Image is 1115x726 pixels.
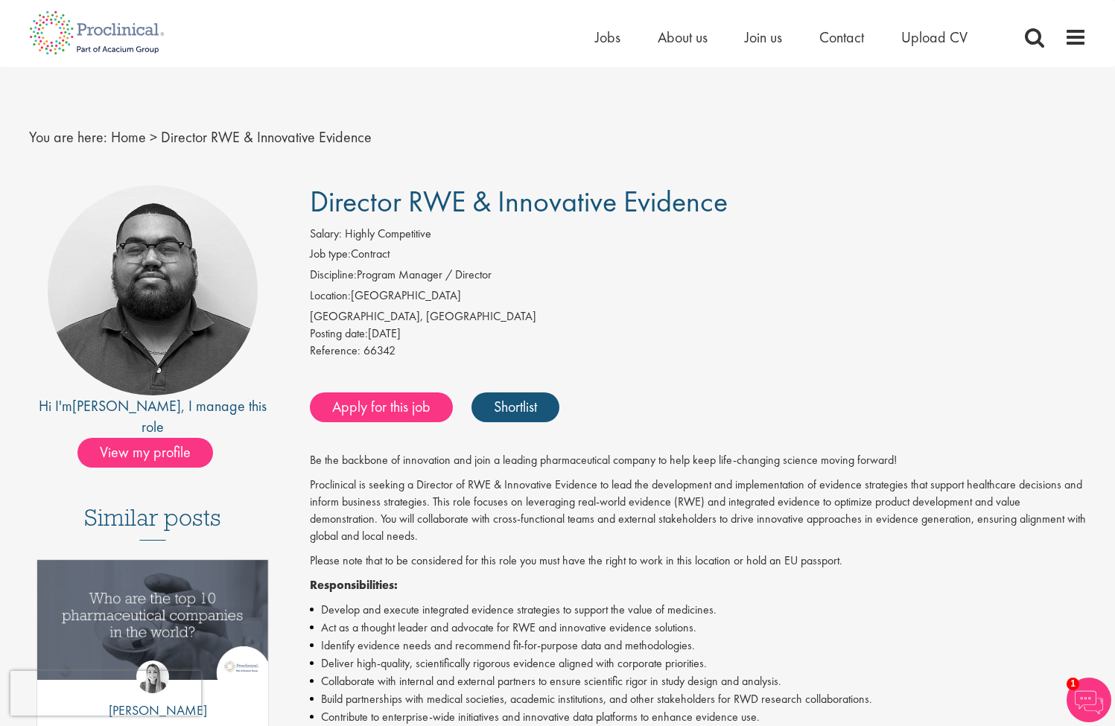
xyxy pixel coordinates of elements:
[77,441,228,460] a: View my profile
[310,267,1087,287] li: Program Manager / Director
[310,577,398,593] strong: Responsibilities:
[1067,678,1111,722] img: Chatbot
[310,601,1087,619] li: Develop and execute integrated evidence strategies to support the value of medicines.
[310,267,357,284] label: Discipline:
[310,308,1087,325] div: [GEOGRAPHIC_DATA], [GEOGRAPHIC_DATA]
[345,226,431,241] span: Highly Competitive
[150,127,157,147] span: >
[136,660,169,693] img: Hannah Burke
[310,690,1087,708] li: Build partnerships with medical societies, academic institutions, and other stakeholders for RWD ...
[363,343,396,358] span: 66342
[310,553,1087,570] p: Please note that to be considered for this role you must have the right to work in this location ...
[310,672,1087,690] li: Collaborate with internal and external partners to ensure scientific rigor in study design and an...
[310,287,1087,308] li: [GEOGRAPHIC_DATA]
[48,185,258,395] img: imeage of recruiter Ashley Bennett
[29,127,107,147] span: You are here:
[1067,678,1079,690] span: 1
[310,325,1087,343] div: [DATE]
[310,182,728,220] span: Director RWE & Innovative Evidence
[819,28,864,47] a: Contact
[29,395,277,438] div: Hi I'm , I manage this role
[310,246,351,263] label: Job type:
[37,560,269,680] img: Top 10 pharmaceutical companies in the world 2025
[310,619,1087,637] li: Act as a thought leader and advocate for RWE and innovative evidence solutions.
[658,28,708,47] a: About us
[310,343,360,360] label: Reference:
[111,127,146,147] a: breadcrumb link
[161,127,372,147] span: Director RWE & Innovative Evidence
[471,392,559,422] a: Shortlist
[901,28,968,47] a: Upload CV
[10,671,201,716] iframe: reCAPTCHA
[72,396,181,415] a: [PERSON_NAME]
[77,438,213,468] span: View my profile
[84,505,221,541] h3: Similar posts
[745,28,782,47] a: Join us
[310,708,1087,726] li: Contribute to enterprise-wide initiatives and innovative data platforms to enhance evidence use.
[310,655,1087,672] li: Deliver high-quality, scientifically rigorous evidence aligned with corporate priorities.
[310,287,351,305] label: Location:
[37,560,269,692] a: Link to a post
[310,226,342,243] label: Salary:
[310,325,368,341] span: Posting date:
[310,392,453,422] a: Apply for this job
[310,246,1087,267] li: Contract
[310,637,1087,655] li: Identify evidence needs and recommend fit-for-purpose data and methodologies.
[595,28,620,47] a: Jobs
[310,452,1087,469] p: Be the backbone of innovation and join a leading pharmaceutical company to help keep life-changin...
[310,477,1087,544] p: Proclinical is seeking a Director of RWE & Innovative Evidence to lead the development and implem...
